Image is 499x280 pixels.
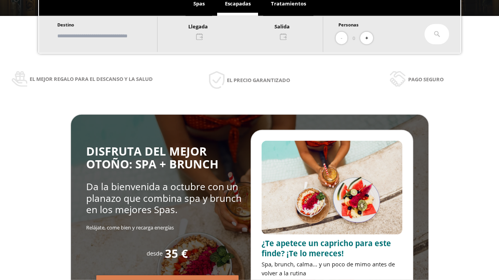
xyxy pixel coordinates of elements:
span: ¿Te apetece un capricho para este finde? ¡Te lo mereces! [262,238,391,259]
span: Destino [57,22,74,28]
span: 35 € [165,247,188,260]
button: - [336,32,347,45]
span: DISFRUTA DEL MEJOR OTOÑO: SPA + BRUNCH [86,143,218,172]
span: Personas [338,22,359,28]
img: promo-sprunch.ElVl7oUD.webp [262,141,402,234]
span: Relájate, come bien y recarga energías [86,224,174,231]
span: desde [147,249,163,257]
span: Pago seguro [408,75,444,84]
span: El mejor regalo para el descanso y la salud [30,75,153,83]
span: Spa, brunch, calma... y un poco de mimo antes de volver a la rutina [262,260,395,277]
span: El precio garantizado [227,76,290,84]
button: + [360,32,373,45]
span: Da la bienvenida a octubre con un planazo que combina spa y brunch en los mejores Spas. [86,180,242,216]
span: 0 [352,34,355,42]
